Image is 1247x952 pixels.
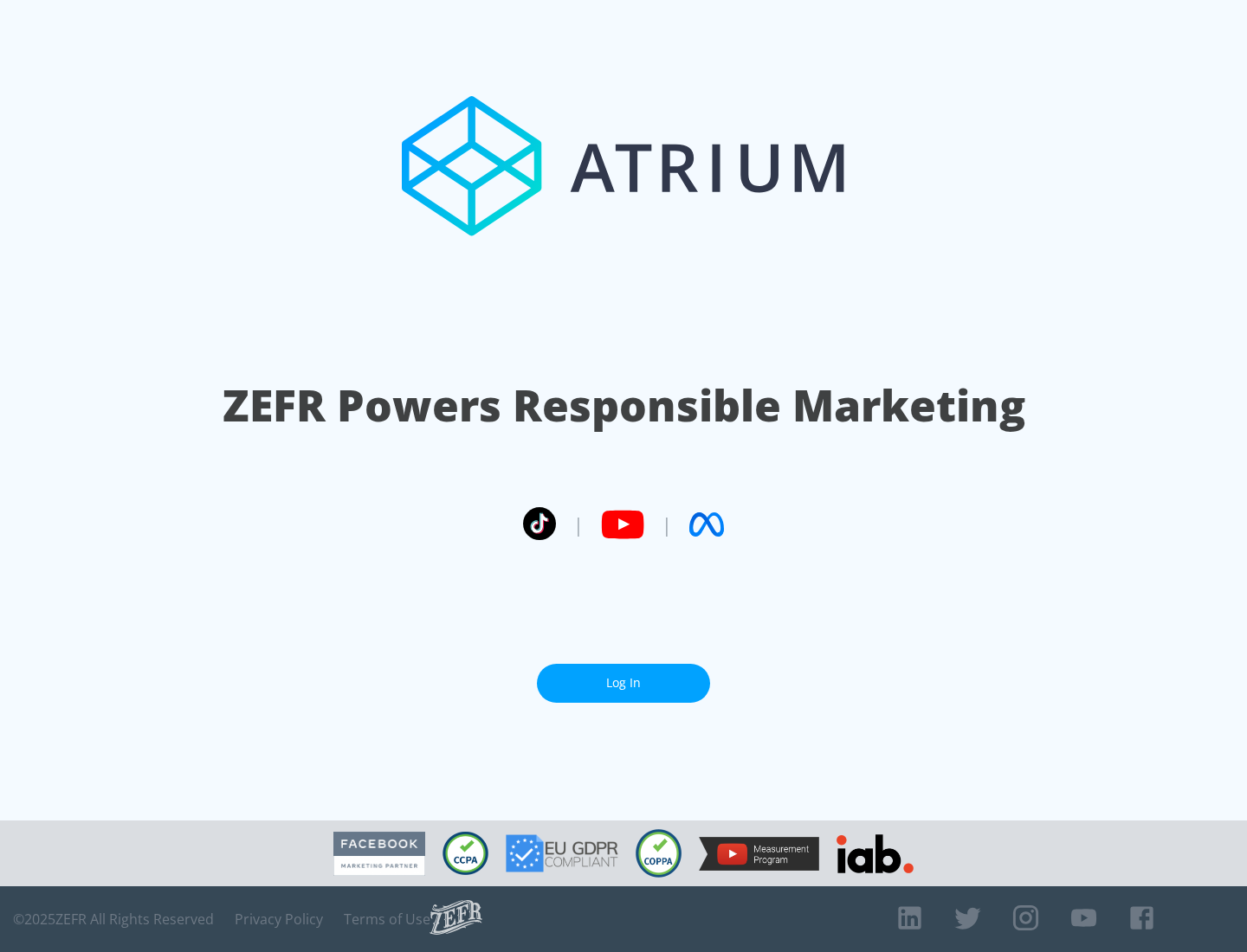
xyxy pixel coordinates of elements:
a: Log In [537,664,710,703]
span: | [573,511,584,537]
img: YouTube Measurement Program [699,837,819,871]
a: Terms of Use [344,910,430,928]
img: GDPR Compliant [506,834,618,872]
img: IAB [837,834,914,873]
img: CCPA Compliant [443,832,488,875]
img: COPPA Compliant [636,829,682,878]
span: | [662,511,672,537]
span: © 2025 ZEFR All Rights Reserved [13,910,214,928]
img: Facebook Marketing Partner [333,832,425,876]
a: Privacy Policy [235,910,323,928]
h1: ZEFR Powers Responsible Marketing [223,376,1025,435]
